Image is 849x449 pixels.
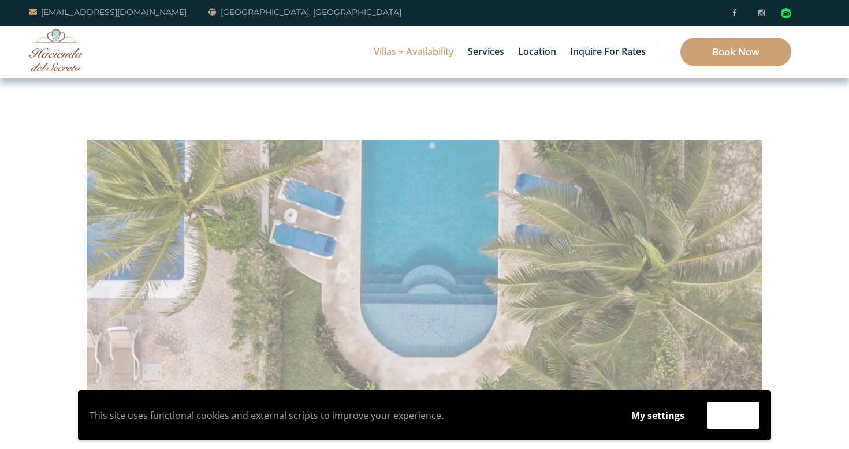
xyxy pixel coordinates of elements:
div: Read traveler reviews on Tripadvisor [781,8,791,18]
a: Location [512,26,562,78]
p: This site uses functional cookies and external scripts to improve your experience. [90,407,609,424]
button: My settings [620,402,695,429]
a: Services [462,26,510,78]
a: [GEOGRAPHIC_DATA], [GEOGRAPHIC_DATA] [208,5,401,19]
img: Tripadvisor_logomark.svg [781,8,791,18]
a: Villas + Availability [368,26,460,78]
img: Awesome Logo [29,29,84,71]
a: Inquire for Rates [564,26,651,78]
button: Accept [707,402,759,429]
a: [EMAIL_ADDRESS][DOMAIN_NAME] [29,5,187,19]
a: Book Now [680,38,791,66]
